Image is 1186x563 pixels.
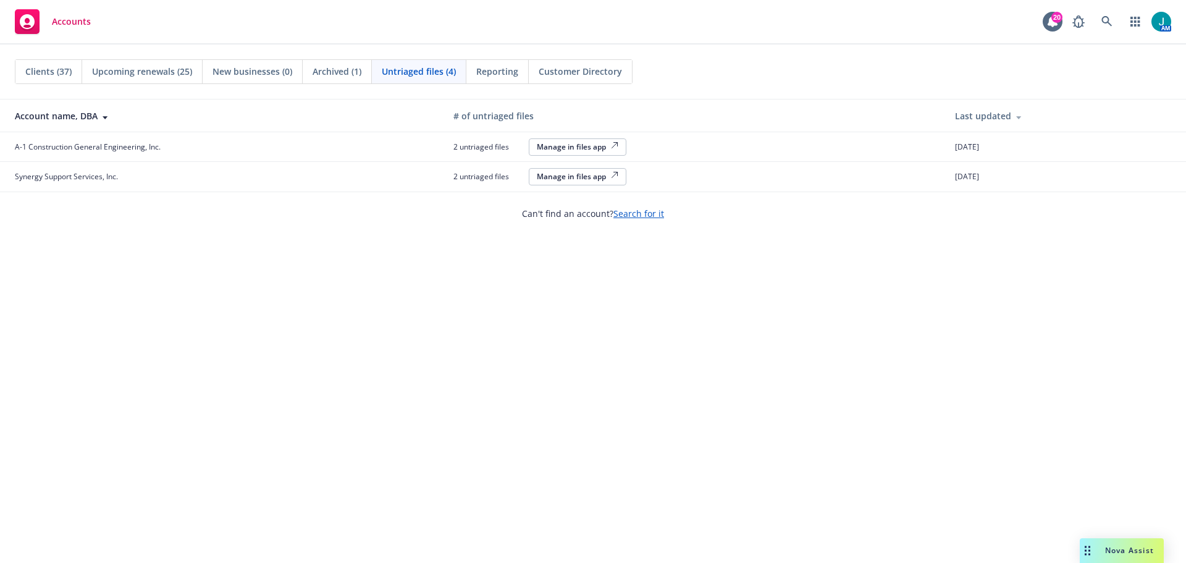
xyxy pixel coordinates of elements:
[1151,12,1171,32] img: photo
[539,65,622,78] span: Customer Directory
[522,207,664,220] span: Can't find an account?
[453,142,521,152] span: 2 untriaged files
[15,142,161,152] span: A-1 Construction General Engineering, Inc.
[613,208,664,219] a: Search for it
[453,109,935,122] div: # of untriaged files
[453,171,521,182] span: 2 untriaged files
[955,142,979,152] span: [DATE]
[52,17,91,27] span: Accounts
[529,138,626,156] button: Manage in files app
[537,171,618,182] div: Manage in files app
[212,65,292,78] span: New businesses (0)
[1095,9,1119,34] a: Search
[529,168,626,185] button: Manage in files app
[1051,12,1062,23] div: 20
[1105,545,1154,556] span: Nova Assist
[15,109,434,122] div: Account name, DBA
[382,65,456,78] span: Untriaged files (4)
[955,109,1176,122] div: Last updated
[313,65,361,78] span: Archived (1)
[1080,538,1095,563] div: Drag to move
[15,171,118,182] span: Synergy Support Services, Inc.
[1123,9,1148,34] a: Switch app
[537,142,618,152] div: Manage in files app
[1066,9,1091,34] a: Report a Bug
[92,65,192,78] span: Upcoming renewals (25)
[955,171,979,182] span: [DATE]
[476,65,518,78] span: Reporting
[10,4,96,39] a: Accounts
[25,65,72,78] span: Clients (37)
[1080,538,1164,563] button: Nova Assist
